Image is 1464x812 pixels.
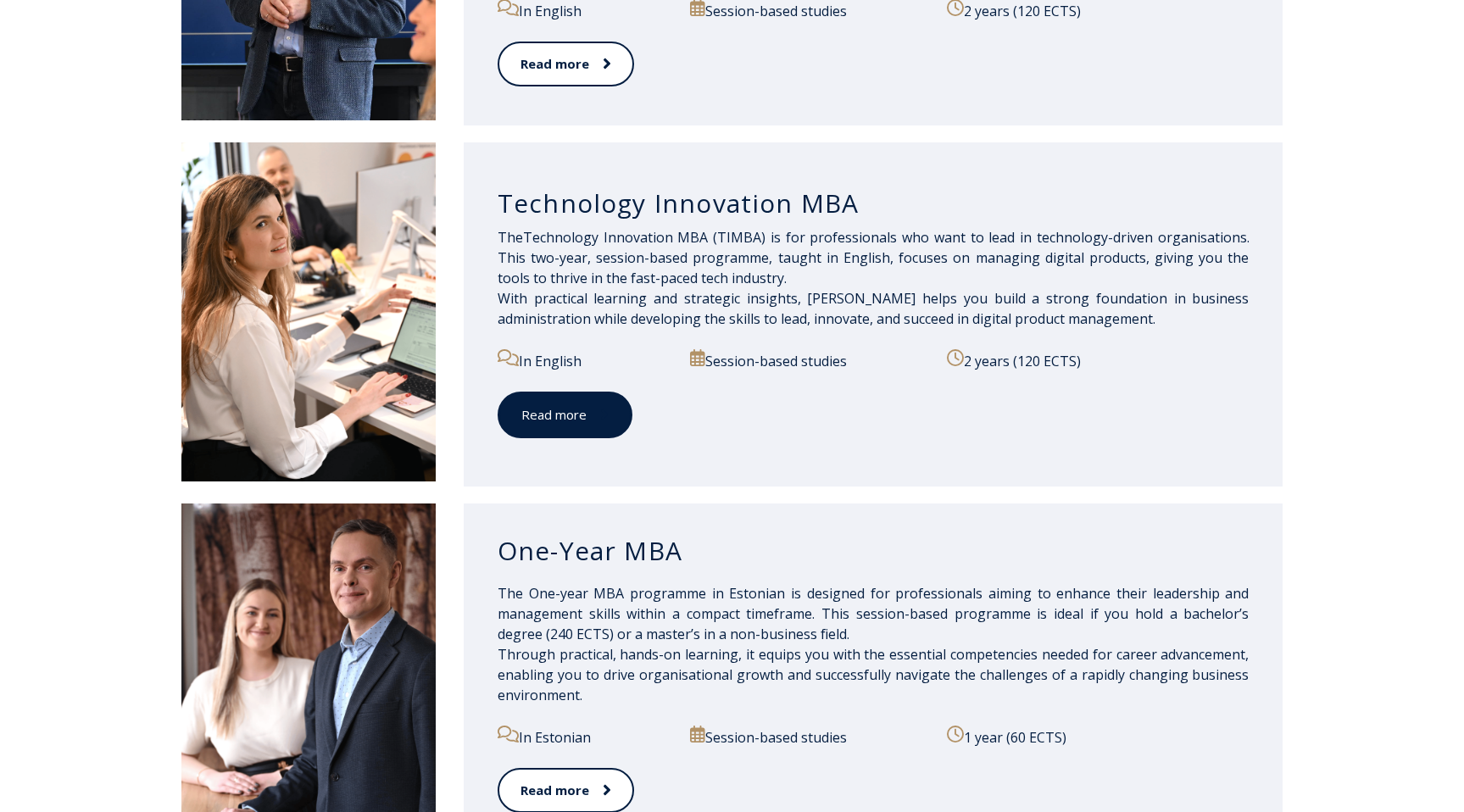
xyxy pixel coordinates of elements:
[498,349,671,371] p: In English
[523,228,852,247] span: Technology Innovation M
[181,142,436,481] img: DSC_2558
[498,42,634,86] a: Read more
[947,349,1249,371] p: 2 years (120 ECTS)
[947,726,1249,748] p: 1 year (60 ECTS)
[498,187,1250,220] h3: Technology Innovation MBA
[498,289,1250,328] span: With practical learning and strategic insights, [PERSON_NAME] helps you build a strong foundation...
[498,726,671,748] p: In Estonian
[498,392,632,438] a: Read more
[498,535,1250,567] h3: One-Year MBA
[498,228,1250,287] span: sionals who want to lead in technology-driven organisations. This two-year, session-based program...
[690,726,927,748] p: Session-based studies
[690,349,927,371] p: Session-based studies
[498,583,1250,705] p: The One-year MBA programme in Estonian is designed for professionals aiming to enhance their lead...
[690,228,852,247] span: BA (TIMBA) is for profes
[498,228,523,247] span: The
